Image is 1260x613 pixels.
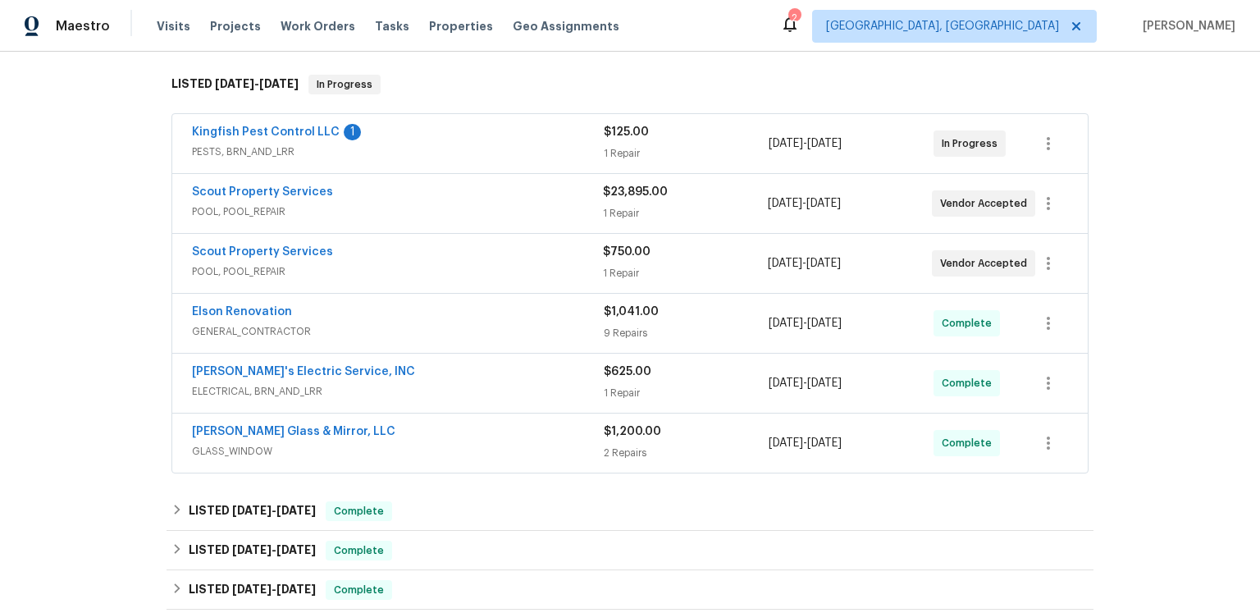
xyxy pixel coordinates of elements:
span: Complete [942,435,998,451]
span: [GEOGRAPHIC_DATA], [GEOGRAPHIC_DATA] [826,18,1059,34]
h6: LISTED [171,75,299,94]
span: - [768,195,841,212]
div: LISTED [DATE]-[DATE]Complete [167,531,1093,570]
span: [PERSON_NAME] [1136,18,1235,34]
span: Complete [327,503,390,519]
span: [DATE] [768,258,802,269]
span: Work Orders [281,18,355,34]
span: $1,200.00 [604,426,661,437]
span: $23,895.00 [603,186,668,198]
span: POOL, POOL_REPAIR [192,263,603,280]
span: [DATE] [807,377,842,389]
span: [DATE] [769,318,803,329]
div: 1 Repair [603,265,767,281]
span: [DATE] [768,198,802,209]
span: Complete [327,582,390,598]
span: $625.00 [604,366,651,377]
span: Projects [210,18,261,34]
span: GENERAL_CONTRACTOR [192,323,604,340]
span: [DATE] [769,377,803,389]
span: In Progress [310,76,379,93]
div: 1 [344,124,361,140]
span: [DATE] [232,505,272,516]
span: [DATE] [807,437,842,449]
span: PESTS, BRN_AND_LRR [192,144,604,160]
span: GLASS_WINDOW [192,443,604,460]
span: [DATE] [276,505,316,516]
span: $125.00 [604,126,649,138]
div: LISTED [DATE]-[DATE]Complete [167,492,1093,531]
span: - [769,375,842,391]
div: 2 [788,10,800,26]
span: [DATE] [276,544,316,556]
div: LISTED [DATE]-[DATE]In Progress [167,58,1093,111]
div: 2 Repairs [604,445,769,461]
span: ELECTRICAL, BRN_AND_LRR [192,383,604,400]
span: - [768,255,841,272]
span: Vendor Accepted [940,255,1034,272]
span: [DATE] [232,583,272,595]
span: - [232,505,316,516]
a: [PERSON_NAME] Glass & Mirror, LLC [192,426,395,437]
span: Geo Assignments [513,18,619,34]
span: [DATE] [769,138,803,149]
span: [DATE] [807,138,842,149]
span: - [232,544,316,556]
div: LISTED [DATE]-[DATE]Complete [167,570,1093,610]
span: - [215,78,299,89]
a: Elson Renovation [192,306,292,318]
span: - [769,435,842,451]
span: $1,041.00 [604,306,659,318]
span: [DATE] [276,583,316,595]
span: Vendor Accepted [940,195,1034,212]
span: [DATE] [769,437,803,449]
span: [DATE] [259,78,299,89]
a: [PERSON_NAME]'s Electric Service, INC [192,366,415,377]
span: Complete [327,542,390,559]
span: - [769,135,842,152]
div: 1 Repair [604,145,769,162]
a: Scout Property Services [192,246,333,258]
span: Tasks [375,21,409,32]
span: Maestro [56,18,110,34]
span: POOL, POOL_REPAIR [192,204,603,220]
span: Properties [429,18,493,34]
div: 1 Repair [604,385,769,401]
a: Scout Property Services [192,186,333,198]
div: 9 Repairs [604,325,769,341]
span: $750.00 [603,246,651,258]
span: [DATE] [807,318,842,329]
span: - [232,583,316,595]
span: [DATE] [806,258,841,269]
h6: LISTED [189,501,316,521]
span: - [769,315,842,332]
span: [DATE] [806,198,841,209]
div: 1 Repair [603,205,767,222]
a: Kingfish Pest Control LLC [192,126,340,138]
span: [DATE] [215,78,254,89]
span: Visits [157,18,190,34]
h6: LISTED [189,580,316,600]
span: [DATE] [232,544,272,556]
span: Complete [942,375,998,391]
span: Complete [942,315,998,332]
span: In Progress [942,135,1004,152]
h6: LISTED [189,541,316,560]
